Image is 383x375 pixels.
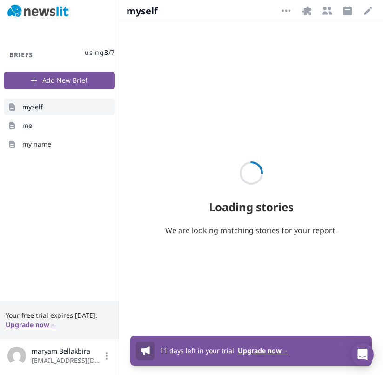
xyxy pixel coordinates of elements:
[32,347,102,356] span: maryam Bellakbira
[4,136,115,153] a: my name
[7,5,69,18] img: Newslit
[4,99,115,115] a: myself
[351,343,374,366] div: Open Intercom Messenger
[104,48,108,57] span: 3
[22,121,32,130] span: me
[4,72,115,89] button: Add New Brief
[85,48,115,57] span: using / 7
[4,117,115,134] a: me
[32,356,102,365] span: [EMAIL_ADDRESS][DOMAIN_NAME]
[6,320,56,329] button: Upgrade now
[127,5,164,18] span: myself
[22,140,51,149] span: my name
[282,346,288,355] span: →
[6,311,113,320] span: Your free trial expires [DATE].
[22,102,43,112] span: myself
[209,194,294,214] h2: Loading stories
[238,346,288,355] button: Upgrade now
[154,219,348,236] p: We are looking matching stories for your report.
[49,320,56,329] span: →
[160,346,234,355] span: 11 days left in your trial
[7,347,111,365] button: maryam Bellakbira[EMAIL_ADDRESS][DOMAIN_NAME]
[4,50,39,60] h3: Briefs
